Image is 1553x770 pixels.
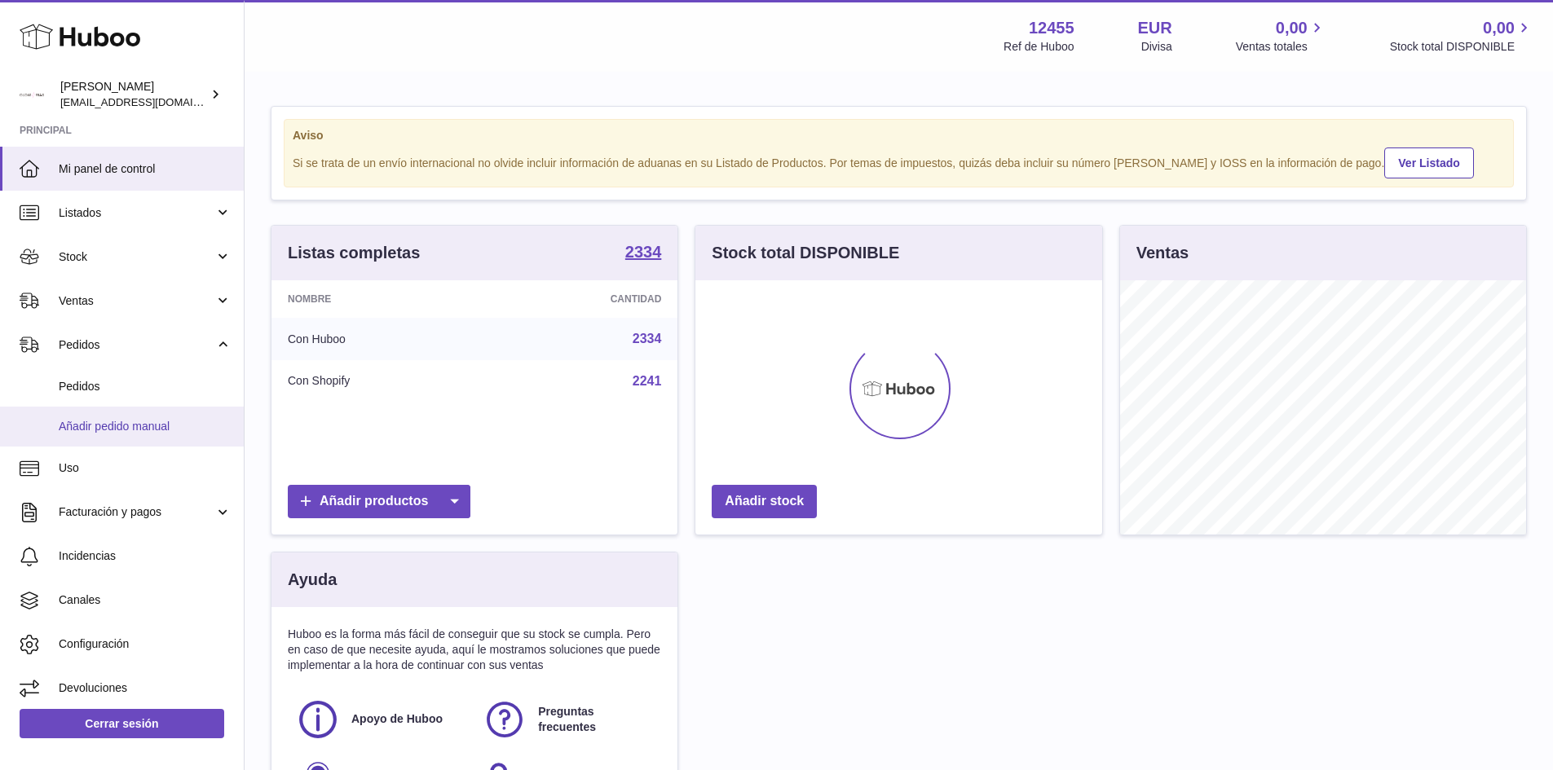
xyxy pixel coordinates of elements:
span: Stock [59,249,214,265]
a: Ver Listado [1384,147,1473,178]
th: Nombre [271,280,488,318]
p: Huboo es la forma más fácil de conseguir que su stock se cumpla. Pero en caso de que necesite ayu... [288,627,661,673]
a: 2334 [633,332,662,345]
a: Añadir stock [712,485,817,518]
span: Canales [59,592,232,608]
span: Uso [59,460,232,476]
a: 2334 [625,244,662,263]
span: Apoyo de Huboo [351,711,443,727]
th: Cantidad [488,280,678,318]
strong: 12455 [1029,17,1074,39]
div: Si se trata de un envío internacional no olvide incluir información de aduanas en su Listado de P... [293,145,1505,178]
span: 0,00 [1276,17,1308,39]
a: Apoyo de Huboo [296,697,466,741]
span: Añadir pedido manual [59,419,232,434]
div: Ref de Huboo [1004,39,1074,55]
span: [EMAIL_ADDRESS][DOMAIN_NAME] [60,95,240,108]
strong: 2334 [625,244,662,260]
a: 2241 [633,374,662,388]
a: Añadir productos [288,485,470,518]
td: Con Huboo [271,318,488,360]
h3: Ventas [1136,242,1189,264]
span: Facturación y pagos [59,504,214,520]
h3: Listas completas [288,242,420,264]
span: Incidencias [59,548,232,564]
span: Ventas [59,293,214,309]
span: Listados [59,205,214,221]
a: Cerrar sesión [20,709,224,738]
span: Pedidos [59,379,232,394]
a: 0,00 Stock total DISPONIBLE [1390,17,1533,55]
span: Ventas totales [1236,39,1326,55]
span: Preguntas frecuentes [538,704,651,735]
span: Stock total DISPONIBLE [1390,39,1533,55]
a: Preguntas frecuentes [483,697,653,741]
div: [PERSON_NAME] [60,79,207,110]
h3: Ayuda [288,569,337,591]
h3: Stock total DISPONIBLE [712,242,899,264]
span: Configuración [59,636,232,652]
span: Devoluciones [59,680,232,696]
span: Pedidos [59,337,214,353]
div: Divisa [1141,39,1172,55]
img: pedidos@glowrias.com [20,82,44,107]
span: 0,00 [1483,17,1515,39]
strong: EUR [1138,17,1172,39]
td: Con Shopify [271,360,488,403]
a: 0,00 Ventas totales [1236,17,1326,55]
span: Mi panel de control [59,161,232,177]
strong: Aviso [293,128,1505,143]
